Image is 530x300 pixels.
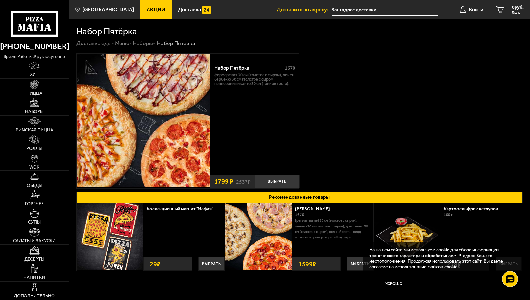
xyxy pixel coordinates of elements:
[198,257,225,271] button: Выбрать
[77,54,210,187] img: Набор Пятёрка
[76,27,137,35] h1: Набор Пятёрка
[14,294,55,298] span: Дополнительно
[295,218,369,240] p: [PERSON_NAME] 30 см (толстое с сыром), Лучано 30 см (толстое с сыром), Дон Томаго 30 см (толстое ...
[236,178,251,185] s: 2537 ₽
[30,73,39,77] span: Хит
[16,128,53,132] span: Римская пицца
[26,91,42,96] span: Пицца
[76,192,523,203] button: Рекомендованные товары
[25,110,43,114] span: Наборы
[133,40,156,46] a: Наборы-
[347,257,373,271] button: Выбрать
[285,65,295,71] span: 1670
[76,40,114,46] a: Доставка еды-
[369,247,513,270] p: На нашем сайте мы используем cookie для сбора информации технического характера и обрабатываем IP...
[369,275,419,292] button: Хорошо
[214,178,233,185] span: 1799 ₽
[214,73,295,86] p: Фермерская 30 см (толстое с сыром), Чикен Барбекю 30 см (толстое с сыром), Пепперони Пиканто 30 с...
[297,257,318,270] strong: 1599 ₽
[255,175,299,188] button: Выбрать
[26,146,42,151] span: Роллы
[157,40,195,47] div: Набор Пятёрка
[444,206,504,211] a: Картофель фри с кетчупом
[332,4,438,16] input: Ваш адрес доставки
[178,7,201,12] span: Доставка
[115,40,132,46] a: Меню-
[24,276,45,280] span: Напитки
[202,6,211,14] img: 15daf4d41897b9f0e9f617042186c801.svg
[28,220,41,225] span: Супы
[148,257,162,270] strong: 29 ₽
[27,183,42,188] span: Обеды
[77,54,210,188] a: Набор Пятёрка
[469,7,483,12] span: Войти
[214,65,280,71] div: Набор Пятёрка
[147,7,165,12] span: Акции
[82,7,134,12] span: [GEOGRAPHIC_DATA]
[29,165,39,169] span: WOK
[13,239,56,243] span: Салаты и закуски
[147,206,219,211] a: Коллекционный магнит "Мафия"
[512,10,524,14] span: 0 шт.
[444,212,453,217] span: 100 г
[295,212,304,217] span: 1670
[512,5,524,10] span: 0 руб.
[295,206,335,211] a: [PERSON_NAME]
[24,257,44,262] span: Десерты
[25,202,44,206] span: Горячее
[277,7,332,12] span: Доставить по адресу:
